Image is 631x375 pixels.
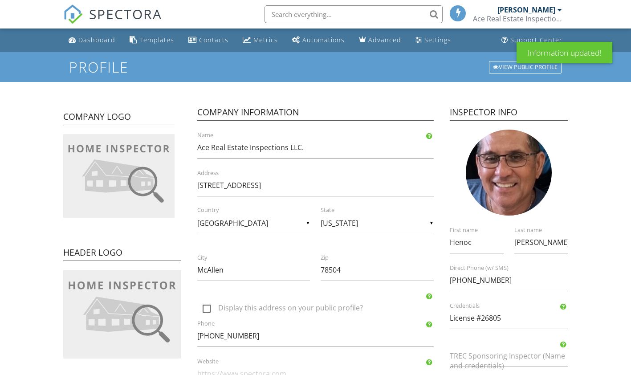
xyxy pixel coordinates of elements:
[510,36,562,44] div: Support Center
[253,36,278,44] div: Metrics
[69,59,562,75] h1: Profile
[412,32,455,49] a: Settings
[139,36,174,44] div: Templates
[498,32,566,49] a: Support Center
[199,36,228,44] div: Contacts
[289,32,348,49] a: Automations (Basic)
[321,206,444,214] label: State
[63,111,175,125] h4: Company Logo
[203,304,439,315] label: Display this address on your public profile?
[302,36,345,44] div: Automations
[450,106,568,121] h4: Inspector Info
[197,206,321,214] label: Country
[89,4,162,23] span: SPECTORA
[63,270,181,359] img: company-logo-placeholder-36d46f90f209bfd688c11e12444f7ae3bbe69803b1480f285d1f5ee5e7c7234b.jpg
[265,5,443,23] input: Search everything...
[355,32,405,49] a: Advanced
[197,106,434,121] h4: Company Information
[489,61,562,73] div: View Public Profile
[424,36,451,44] div: Settings
[185,32,232,49] a: Contacts
[488,60,562,74] a: View Public Profile
[63,4,83,24] img: The Best Home Inspection Software - Spectora
[63,247,181,261] h4: Header Logo
[78,36,115,44] div: Dashboard
[517,42,612,63] div: Information updated!
[239,32,281,49] a: Metrics
[514,226,579,234] label: Last name
[473,14,562,23] div: Ace Real Estate Inspections LLC.
[497,5,555,14] div: [PERSON_NAME]
[126,32,178,49] a: Templates
[450,351,578,371] label: TREC Sponsoring Inspector (Name and credentials)
[450,302,578,310] label: Credentials
[450,264,578,272] label: Direct Phone (w/ SMS)
[450,226,514,234] label: First name
[368,36,401,44] div: Advanced
[65,32,119,49] a: Dashboard
[63,12,162,31] a: SPECTORA
[63,134,175,218] img: company-logo-placeholder-36d46f90f209bfd688c11e12444f7ae3bbe69803b1480f285d1f5ee5e7c7234b.jpg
